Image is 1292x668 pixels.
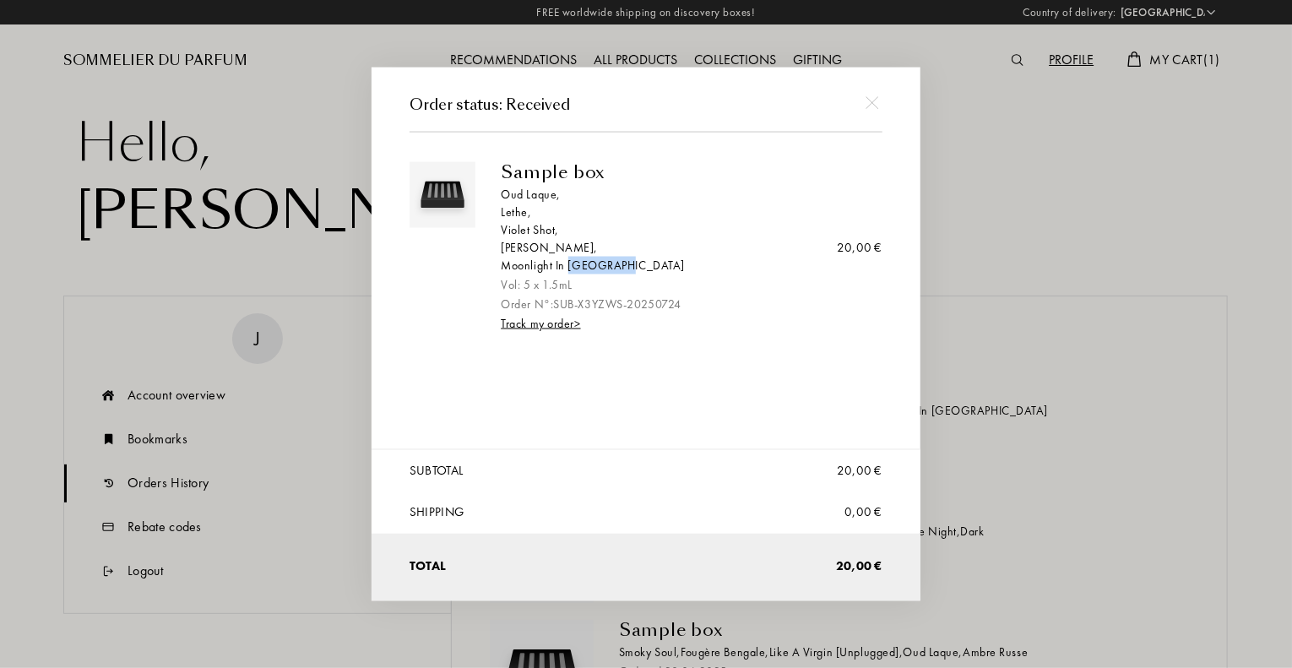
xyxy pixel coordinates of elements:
div: 20,00 € [837,238,882,258]
div: Violet Shot , [501,221,870,239]
div: Total [410,557,447,578]
div: [PERSON_NAME] , [501,239,870,257]
div: Oud Laque , [501,186,870,204]
div: 0,00 € [844,503,882,522]
div: Vol: 5 x 1.5mL [501,276,870,294]
div: 20,00 € [836,557,882,578]
img: cross.svg [866,96,878,109]
div: Shipping [410,503,464,522]
div: Order status: Received [410,94,882,116]
div: Subtotal [410,462,463,480]
div: Sample box [501,162,870,182]
a: Track my order> [501,316,580,331]
div: 20,00 € [837,462,882,480]
div: Lethe , [501,204,870,221]
img: sample box sommelier du parfum [414,166,471,224]
div: Order N°: SUB-X3YZWS-20250724 [501,296,870,313]
div: Moonlight In [GEOGRAPHIC_DATA] [501,257,870,274]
